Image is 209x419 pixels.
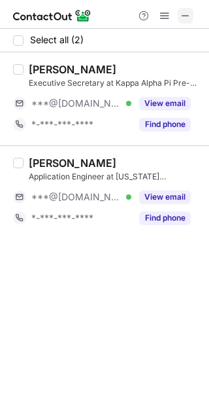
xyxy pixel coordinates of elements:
div: [PERSON_NAME] [29,63,116,76]
span: ***@[DOMAIN_NAME] [31,98,121,109]
button: Reveal Button [139,191,191,204]
div: Executive Secretary at Kappa Alpha Pi Pre-Law & Government Fraternity [29,77,201,89]
span: ***@[DOMAIN_NAME] [31,191,121,203]
div: [PERSON_NAME] [29,156,116,170]
button: Reveal Button [139,118,191,131]
button: Reveal Button [139,211,191,225]
span: Select all (2) [30,35,84,45]
div: Application Engineer at [US_STATE] Instruments [29,171,201,183]
button: Reveal Button [139,97,191,110]
img: ContactOut v5.3.10 [13,8,91,24]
